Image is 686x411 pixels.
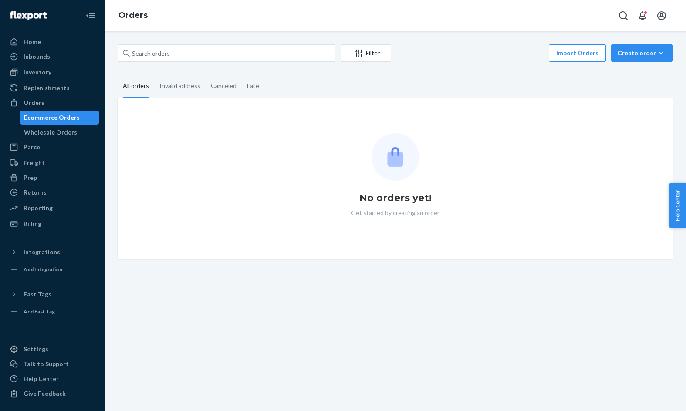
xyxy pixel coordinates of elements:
div: Settings [24,345,48,354]
div: Fast Tags [24,290,51,299]
a: Billing [5,217,99,231]
input: Search orders [118,44,335,62]
div: Create order [618,49,666,57]
button: Open notifications [634,7,651,24]
button: Fast Tags [5,287,99,301]
a: Wholesale Orders [20,125,100,139]
div: Canceled [211,74,237,97]
a: Reporting [5,201,99,215]
div: Give Feedback [24,389,66,398]
a: Freight [5,156,99,170]
div: Late [247,74,259,97]
div: All orders [123,74,149,98]
button: Integrations [5,245,99,259]
div: Add Integration [24,266,62,273]
div: Help Center [24,374,59,383]
a: Settings [5,342,99,356]
a: Ecommerce Orders [20,111,100,125]
a: Talk to Support [5,357,99,371]
div: Orders [24,98,44,107]
div: Home [24,37,41,46]
div: Inbounds [24,52,50,61]
div: Freight [24,158,45,167]
a: Prep [5,171,99,185]
ol: breadcrumbs [112,3,155,28]
div: Returns [24,188,47,197]
div: Talk to Support [24,360,69,368]
div: Billing [24,219,41,228]
div: Integrations [24,248,60,256]
div: Inventory [24,68,51,77]
a: Inventory [5,65,99,79]
div: Add Fast Tag [24,308,55,315]
a: Inbounds [5,50,99,64]
img: Empty list [372,133,419,181]
a: Returns [5,185,99,199]
a: Add Fast Tag [5,305,99,319]
div: Invalid address [159,74,200,97]
button: Create order [611,44,673,62]
a: Replenishments [5,81,99,95]
button: Help Center [669,183,686,228]
a: Parcel [5,140,99,154]
p: Get started by creating an order [351,209,439,217]
div: Ecommerce Orders [24,113,80,122]
a: Home [5,35,99,49]
h1: No orders yet! [359,191,432,205]
button: Open Search Box [615,7,632,24]
a: Add Integration [5,263,99,276]
img: Flexport logo [10,11,47,20]
div: Replenishments [24,84,70,92]
button: Give Feedback [5,387,99,401]
div: Reporting [24,204,53,212]
a: Orders [118,10,148,20]
a: Orders [5,96,99,110]
div: Filter [341,49,391,57]
button: Filter [341,44,391,62]
div: Wholesale Orders [24,128,77,137]
div: Parcel [24,143,42,152]
button: Import Orders [549,44,606,62]
div: Prep [24,173,37,182]
button: Close Navigation [82,7,99,24]
a: Help Center [5,372,99,386]
button: Open account menu [653,7,670,24]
